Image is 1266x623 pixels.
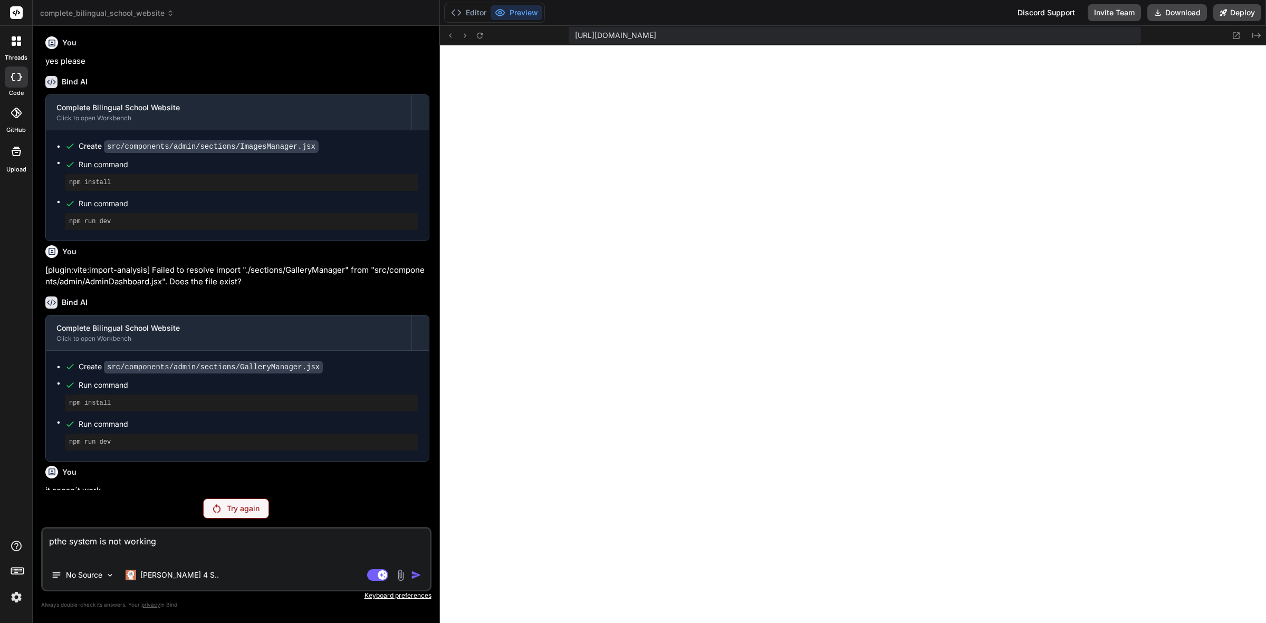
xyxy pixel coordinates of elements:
p: Keyboard preferences [41,591,431,600]
div: Click to open Workbench [56,334,401,343]
img: settings [7,588,25,606]
button: Complete Bilingual School WebsiteClick to open Workbench [46,315,411,350]
h6: You [62,467,76,477]
textarea: pthe system is not working [43,529,430,560]
img: Retry [213,504,220,513]
span: complete_bilingual_school_website [40,8,174,18]
p: Try again [227,503,260,514]
p: [plugin:vite:import-analysis] Failed to resolve import "./sections/GalleryManager" from "src/comp... [45,264,429,288]
button: Complete Bilingual School WebsiteClick to open Workbench [46,95,411,130]
p: yes please [45,55,429,68]
button: Editor [447,5,491,20]
span: [URL][DOMAIN_NAME] [575,30,656,41]
label: threads [5,53,27,62]
button: Preview [491,5,542,20]
iframe: Preview [440,45,1266,623]
p: it soesn´t work [45,485,429,497]
pre: npm run dev [69,217,414,226]
button: Deploy [1213,4,1261,21]
button: Invite Team [1088,4,1141,21]
button: Download [1147,4,1207,21]
h6: Bind AI [62,297,88,308]
span: Run command [79,380,418,390]
div: Create [79,361,323,372]
span: Run command [79,159,418,170]
img: Claude 4 Sonnet [126,570,136,580]
p: No Source [66,570,102,580]
img: Pick Models [105,571,114,580]
img: attachment [395,569,407,581]
div: Click to open Workbench [56,114,401,122]
h6: You [62,37,76,48]
pre: npm install [69,399,414,407]
code: src/components/admin/sections/ImagesManager.jsx [104,140,319,153]
label: Upload [6,165,26,174]
p: Always double-check its answers. Your in Bind [41,600,431,610]
span: Run command [79,198,418,209]
div: Discord Support [1011,4,1081,21]
img: icon [411,570,421,580]
pre: npm install [69,178,414,187]
pre: npm run dev [69,438,414,446]
div: Complete Bilingual School Website [56,102,401,113]
h6: You [62,246,76,257]
label: GitHub [6,126,26,135]
div: Create [79,141,319,152]
span: privacy [141,601,160,608]
code: src/components/admin/sections/GalleryManager.jsx [104,361,323,373]
span: Run command [79,419,418,429]
p: [PERSON_NAME] 4 S.. [140,570,219,580]
label: code [9,89,24,98]
h6: Bind AI [62,76,88,87]
div: Complete Bilingual School Website [56,323,401,333]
